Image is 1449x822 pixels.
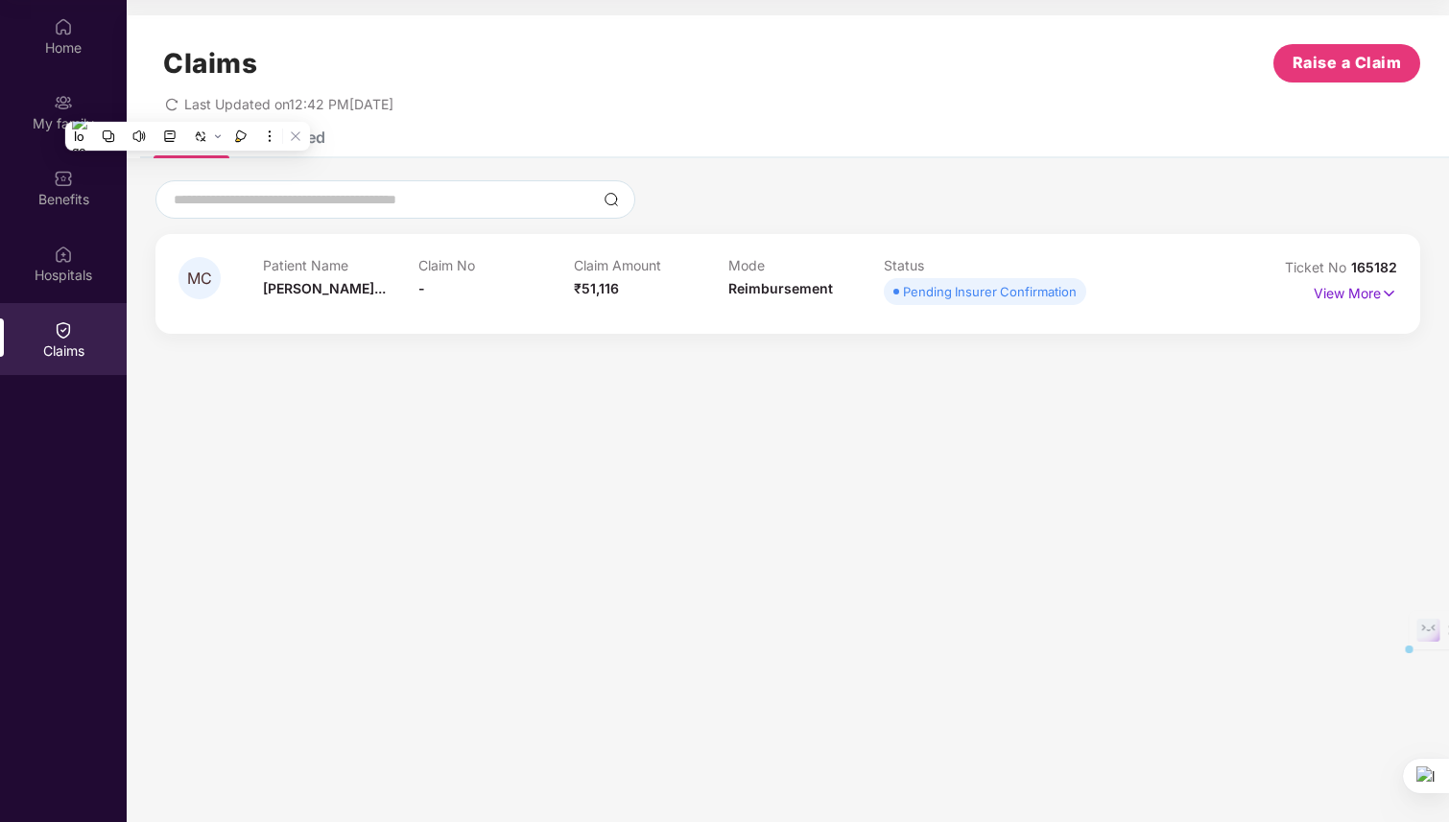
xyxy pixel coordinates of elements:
[884,257,1039,273] p: Status
[574,280,619,296] span: ₹51,116
[1285,259,1351,275] span: Ticket No
[54,245,73,264] img: svg+xml;base64,PHN2ZyBpZD0iSG9zcGl0YWxzIiB4bWxucz0iaHR0cDovL3d3dy53My5vcmcvMjAwMC9zdmciIHdpZHRoPS...
[728,257,884,273] p: Mode
[1351,259,1397,275] span: 165182
[418,280,425,296] span: -
[903,282,1077,301] div: Pending Insurer Confirmation
[263,257,418,273] p: Patient Name
[163,47,257,80] h1: Claims
[184,96,393,112] span: Last Updated on 12:42 PM[DATE]
[165,96,178,112] span: redo
[54,93,73,112] img: svg+xml;base64,PHN2ZyB3aWR0aD0iMjAiIGhlaWdodD0iMjAiIHZpZXdCb3g9IjAgMCAyMCAyMCIgZmlsbD0ibm9uZSIgeG...
[574,257,729,273] p: Claim Amount
[263,280,386,296] span: [PERSON_NAME]...
[1381,283,1397,304] img: svg+xml;base64,PHN2ZyB4bWxucz0iaHR0cDovL3d3dy53My5vcmcvMjAwMC9zdmciIHdpZHRoPSIxNyIgaGVpZ2h0PSIxNy...
[728,280,833,296] span: Reimbursement
[1314,278,1397,304] p: View More
[418,257,574,273] p: Claim No
[1293,51,1402,75] span: Raise a Claim
[604,192,619,207] img: svg+xml;base64,PHN2ZyBpZD0iU2VhcmNoLTMyeDMyIiB4bWxucz0iaHR0cDovL3d3dy53My5vcmcvMjAwMC9zdmciIHdpZH...
[54,320,73,340] img: svg+xml;base64,PHN2ZyBpZD0iQ2xhaW0iIHhtbG5zPSJodHRwOi8vd3d3LnczLm9yZy8yMDAwL3N2ZyIgd2lkdGg9IjIwIi...
[54,17,73,36] img: svg+xml;base64,PHN2ZyBpZD0iSG9tZSIgeG1sbnM9Imh0dHA6Ly93d3cudzMub3JnLzIwMDAvc3ZnIiB3aWR0aD0iMjAiIG...
[54,169,73,188] img: svg+xml;base64,PHN2ZyBpZD0iQmVuZWZpdHMiIHhtbG5zPSJodHRwOi8vd3d3LnczLm9yZy8yMDAwL3N2ZyIgd2lkdGg9Ij...
[187,270,212,287] span: MC
[1273,44,1420,82] button: Raise a Claim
